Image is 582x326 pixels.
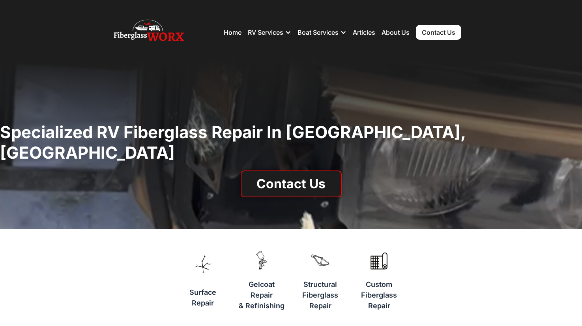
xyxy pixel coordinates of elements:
[239,279,284,311] h3: Gelcoat Repair & Refinishing
[249,242,274,279] img: A paint gun
[114,17,184,48] img: Fiberglass WorX – RV Repair, RV Roof & RV Detailing
[416,25,461,40] a: Contact Us
[224,28,241,36] a: Home
[248,21,291,44] div: RV Services
[241,170,342,197] a: Contact Us
[299,279,341,311] h3: Structural Fiberglass Repair
[191,242,215,287] img: A vector of icon of a spreading spider crack
[382,28,410,36] a: About Us
[353,28,375,36] a: Articles
[298,28,339,36] div: Boat Services
[358,279,400,311] h3: Custom Fiberglass Repair
[308,242,333,279] img: A piece of fiberglass that represents structure
[367,242,391,279] img: A roll of fiberglass mat
[298,21,346,44] div: Boat Services
[248,28,283,36] div: RV Services
[189,287,216,308] h3: Surface Repair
